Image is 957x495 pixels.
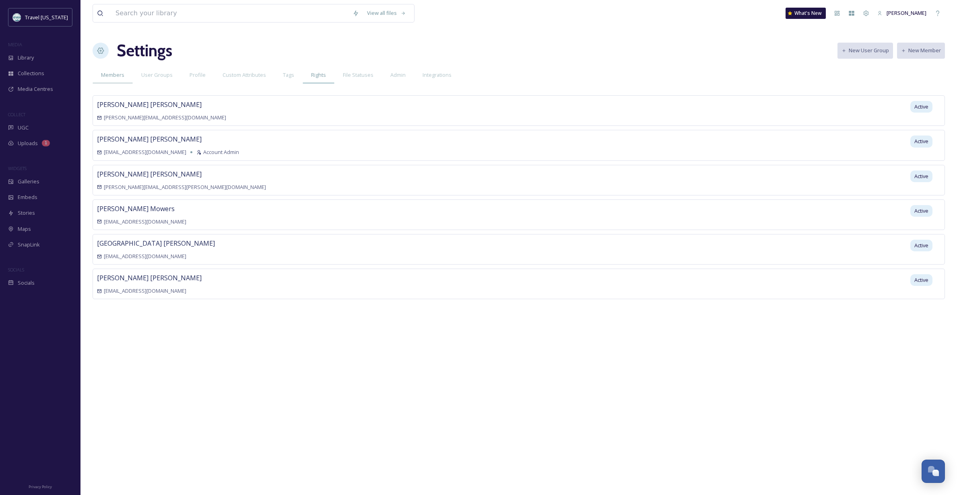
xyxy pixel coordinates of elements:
[873,5,930,21] a: [PERSON_NAME]
[837,43,893,58] button: New User Group
[914,207,928,215] span: Active
[104,287,186,295] span: [EMAIL_ADDRESS][DOMAIN_NAME]
[18,70,44,77] span: Collections
[42,140,50,146] div: 1
[8,267,24,273] span: SOCIALS
[914,138,928,145] span: Active
[97,273,202,282] span: [PERSON_NAME] [PERSON_NAME]
[97,135,202,144] span: [PERSON_NAME] [PERSON_NAME]
[18,140,38,147] span: Uploads
[18,54,34,62] span: Library
[97,100,202,109] span: [PERSON_NAME] [PERSON_NAME]
[101,71,124,79] span: Members
[97,204,175,213] span: [PERSON_NAME] Mowers
[914,103,928,111] span: Active
[223,71,266,79] span: Custom Attributes
[190,71,206,79] span: Profile
[786,8,826,19] a: What's New
[18,85,53,93] span: Media Centres
[25,14,68,21] span: Travel [US_STATE]
[13,13,21,21] img: download.jpeg
[18,124,29,131] span: UGC
[887,9,926,16] span: [PERSON_NAME]
[8,41,22,47] span: MEDIA
[897,43,945,58] button: New Member
[914,276,928,284] span: Active
[111,4,349,22] input: Search your library
[18,241,40,249] span: SnapLink
[363,5,410,21] a: View all files
[283,71,294,79] span: Tags
[203,148,239,156] span: Account Admin
[104,218,186,226] span: [EMAIL_ADDRESS][DOMAIN_NAME]
[18,193,37,201] span: Embeds
[29,484,52,489] span: Privacy Policy
[29,481,52,491] a: Privacy Policy
[104,114,226,121] span: [PERSON_NAME][EMAIL_ADDRESS][DOMAIN_NAME]
[18,279,35,287] span: Socials
[97,239,215,248] span: [GEOGRAPHIC_DATA] [PERSON_NAME]
[104,183,266,191] span: [PERSON_NAME][EMAIL_ADDRESS][PERSON_NAME][DOMAIN_NAME]
[97,170,202,179] span: [PERSON_NAME] [PERSON_NAME]
[8,165,27,171] span: WIDGETS
[343,71,373,79] span: File Statuses
[104,253,186,260] span: [EMAIL_ADDRESS][DOMAIN_NAME]
[922,460,945,483] button: Open Chat
[117,39,172,63] h1: Settings
[18,225,31,233] span: Maps
[914,173,928,180] span: Active
[390,71,406,79] span: Admin
[311,71,326,79] span: Rights
[141,71,173,79] span: User Groups
[423,71,452,79] span: Integrations
[8,111,25,117] span: COLLECT
[104,148,186,156] span: [EMAIL_ADDRESS][DOMAIN_NAME]
[18,178,39,185] span: Galleries
[914,242,928,249] span: Active
[18,209,35,217] span: Stories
